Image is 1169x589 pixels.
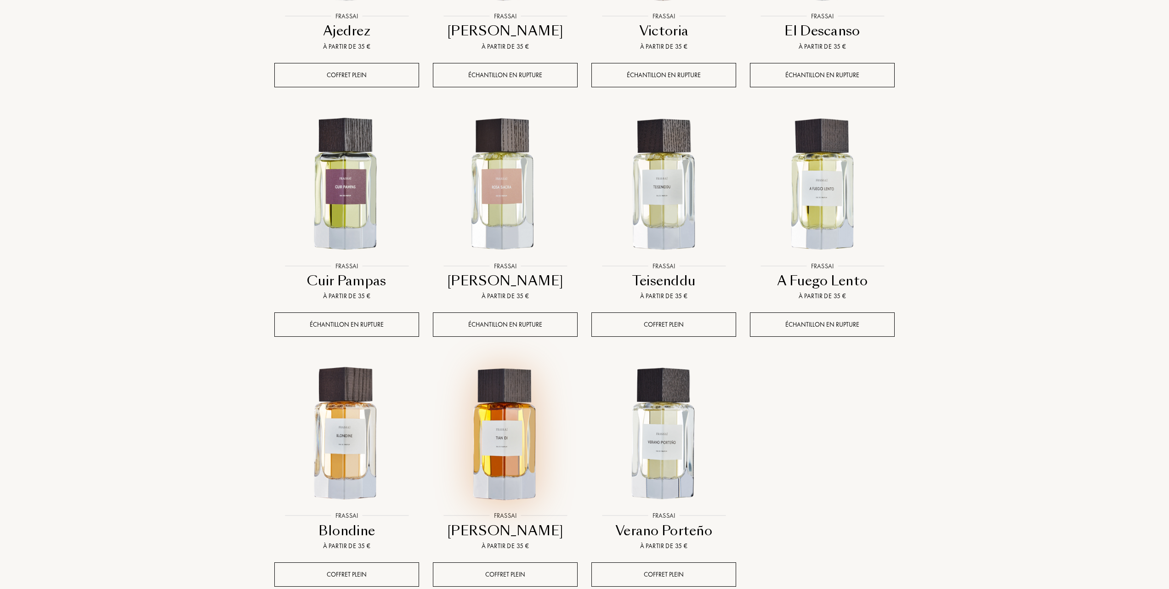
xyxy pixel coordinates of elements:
[433,312,578,337] div: Échantillon en rupture
[437,42,574,51] div: À partir de 35 €
[274,63,419,87] div: Coffret plein
[754,42,891,51] div: À partir de 35 €
[278,541,415,551] div: À partir de 35 €
[278,291,415,301] div: À partir de 35 €
[278,42,415,51] div: À partir de 35 €
[274,312,419,337] div: Échantillon en rupture
[595,42,732,51] div: À partir de 35 €
[591,312,736,337] div: Coffret plein
[433,562,578,587] div: Coffret plein
[591,562,736,587] div: Coffret plein
[751,113,894,256] img: A Fuego Lento Frassai
[592,363,735,506] img: Verano Porteño Frassai
[274,103,419,313] a: Cuir Pampas FrassaiFrassaiCuir PampasÀ partir de 35 €
[754,291,891,301] div: À partir de 35 €
[591,63,736,87] div: Échantillon en rupture
[275,363,418,506] img: Blondine Frassai
[591,103,736,313] a: Teisenddu FrassaiFrassaiTeisendduÀ partir de 35 €
[433,103,578,313] a: Rosa Sacra FrassaiFrassai[PERSON_NAME]À partir de 35 €
[750,63,895,87] div: Échantillon en rupture
[592,113,735,256] img: Teisenddu Frassai
[274,562,419,587] div: Coffret plein
[434,113,577,256] img: Rosa Sacra Frassai
[595,541,732,551] div: À partir de 35 €
[437,541,574,551] div: À partir de 35 €
[437,291,574,301] div: À partir de 35 €
[591,353,736,562] a: Verano Porteño FrassaiFrassaiVerano PorteñoÀ partir de 35 €
[595,291,732,301] div: À partir de 35 €
[433,353,578,562] a: Tian Di FrassaiFrassai[PERSON_NAME]À partir de 35 €
[750,312,895,337] div: Échantillon en rupture
[434,363,577,506] img: Tian Di Frassai
[274,353,419,562] a: Blondine FrassaiFrassaiBlondineÀ partir de 35 €
[750,103,895,313] a: A Fuego Lento FrassaiFrassaiA Fuego LentoÀ partir de 35 €
[433,63,578,87] div: Échantillon en rupture
[275,113,418,256] img: Cuir Pampas Frassai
